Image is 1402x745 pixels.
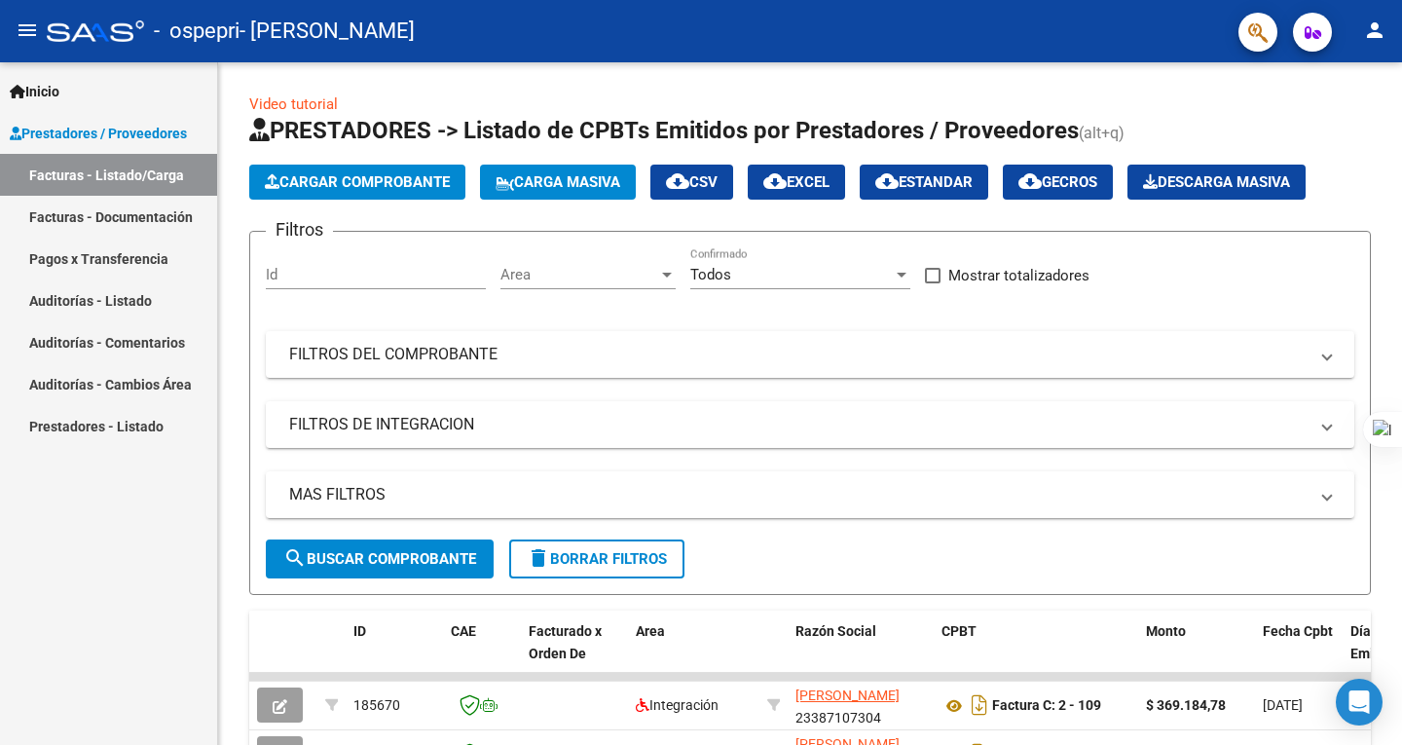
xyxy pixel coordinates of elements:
[266,216,333,243] h3: Filtros
[353,623,366,639] span: ID
[1003,165,1113,200] button: Gecros
[451,623,476,639] span: CAE
[636,697,719,713] span: Integración
[266,471,1354,518] mat-expansion-panel-header: MAS FILTROS
[763,173,830,191] span: EXCEL
[875,173,973,191] span: Estandar
[346,611,443,696] datatable-header-cell: ID
[249,165,465,200] button: Cargar Comprobante
[283,550,476,568] span: Buscar Comprobante
[1018,173,1097,191] span: Gecros
[1018,169,1042,193] mat-icon: cloud_download
[763,169,787,193] mat-icon: cloud_download
[353,697,400,713] span: 185670
[289,344,1308,365] mat-panel-title: FILTROS DEL COMPROBANTE
[496,173,620,191] span: Carga Masiva
[1127,165,1306,200] button: Descarga Masiva
[443,611,521,696] datatable-header-cell: CAE
[666,169,689,193] mat-icon: cloud_download
[795,688,900,703] span: [PERSON_NAME]
[1336,679,1383,726] div: Open Intercom Messenger
[628,611,759,696] datatable-header-cell: Area
[1146,623,1186,639] span: Monto
[289,484,1308,505] mat-panel-title: MAS FILTROS
[283,546,307,570] mat-icon: search
[265,173,450,191] span: Cargar Comprobante
[636,623,665,639] span: Area
[1263,697,1303,713] span: [DATE]
[509,540,684,578] button: Borrar Filtros
[967,689,992,721] i: Descargar documento
[240,10,415,53] span: - [PERSON_NAME]
[948,264,1089,287] span: Mostrar totalizadores
[16,19,39,42] mat-icon: menu
[788,611,934,696] datatable-header-cell: Razón Social
[1363,19,1386,42] mat-icon: person
[266,331,1354,378] mat-expansion-panel-header: FILTROS DEL COMPROBANTE
[154,10,240,53] span: - ospepri
[1079,124,1125,142] span: (alt+q)
[529,623,602,661] span: Facturado x Orden De
[1138,611,1255,696] datatable-header-cell: Monto
[266,401,1354,448] mat-expansion-panel-header: FILTROS DE INTEGRACION
[875,169,899,193] mat-icon: cloud_download
[795,685,926,726] div: 23387107304
[1255,611,1343,696] datatable-header-cell: Fecha Cpbt
[934,611,1138,696] datatable-header-cell: CPBT
[289,414,1308,435] mat-panel-title: FILTROS DE INTEGRACION
[249,117,1079,144] span: PRESTADORES -> Listado de CPBTs Emitidos por Prestadores / Proveedores
[795,623,876,639] span: Razón Social
[266,540,494,578] button: Buscar Comprobante
[860,165,988,200] button: Estandar
[480,165,636,200] button: Carga Masiva
[1263,623,1333,639] span: Fecha Cpbt
[527,546,550,570] mat-icon: delete
[10,81,59,102] span: Inicio
[521,611,628,696] datatable-header-cell: Facturado x Orden De
[249,95,338,113] a: Video tutorial
[527,550,667,568] span: Borrar Filtros
[650,165,733,200] button: CSV
[1146,697,1226,713] strong: $ 369.184,78
[941,623,977,639] span: CPBT
[1127,165,1306,200] app-download-masive: Descarga masiva de comprobantes (adjuntos)
[748,165,845,200] button: EXCEL
[10,123,187,144] span: Prestadores / Proveedores
[690,266,731,283] span: Todos
[1143,173,1290,191] span: Descarga Masiva
[992,698,1101,714] strong: Factura C: 2 - 109
[666,173,718,191] span: CSV
[500,266,658,283] span: Area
